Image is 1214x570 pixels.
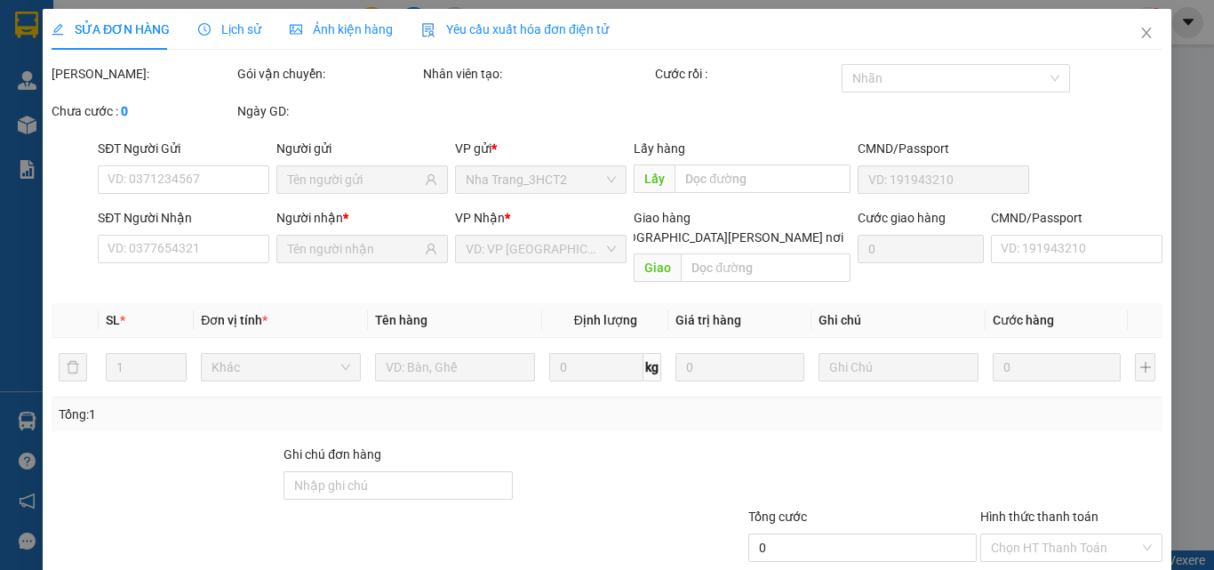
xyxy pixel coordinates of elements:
[375,313,427,327] span: Tên hàng
[22,115,111,198] b: Phương Nam Express
[59,405,470,424] div: Tổng: 1
[284,471,512,500] input: Ghi chú đơn hàng
[993,313,1054,327] span: Cước hàng
[455,211,505,225] span: VP Nhận
[991,208,1162,228] div: CMND/Passport
[212,354,350,381] span: Khác
[421,23,435,37] img: icon
[655,64,837,84] div: Cước rồi :
[819,353,978,381] input: Ghi Chú
[59,353,87,381] button: delete
[139,26,205,109] b: Gửi khách hàng
[425,243,437,255] span: user
[634,253,681,282] span: Giao
[675,353,803,381] input: 0
[993,353,1121,381] input: 0
[203,84,298,107] li: (c) 2017
[52,101,234,121] div: Chưa cước :
[423,64,651,84] div: Nhân viên tạo:
[681,253,850,282] input: Dọc đường
[276,139,448,158] div: Người gửi
[52,64,234,84] div: [PERSON_NAME]:
[246,22,289,65] img: logo.jpg
[1135,353,1155,381] button: plus
[198,23,211,36] span: clock-circle
[290,22,393,36] span: Ảnh kiện hàng
[600,228,850,247] span: [GEOGRAPHIC_DATA][PERSON_NAME] nơi
[634,141,685,156] span: Lấy hàng
[198,22,261,36] span: Lịch sử
[857,211,945,225] label: Cước giao hàng
[425,173,437,186] span: user
[980,510,1098,524] label: Hình thức thanh toán
[284,447,381,462] label: Ghi chú đơn hàng
[857,139,1028,158] div: CMND/Passport
[1122,9,1171,59] button: Close
[675,165,850,193] input: Dọc đường
[237,101,419,121] div: Ngày GD:
[98,208,269,228] div: SĐT Người Nhận
[857,235,984,263] input: Cước giao hàng
[52,23,64,36] span: edit
[466,166,616,193] span: Nha Trang_3HCT2
[643,353,661,381] span: kg
[634,165,675,193] span: Lấy
[634,211,691,225] span: Giao hàng
[455,139,627,158] div: VP gửi
[421,22,609,36] span: Yêu cầu xuất hóa đơn điện tử
[121,104,128,118] b: 0
[237,64,419,84] div: Gói vận chuyển:
[375,353,535,381] input: VD: Bàn, Ghế
[276,208,448,228] div: Người nhận
[52,22,170,36] span: SỬA ĐƠN HÀNG
[811,303,986,338] th: Ghi chú
[573,313,636,327] span: Định lượng
[748,510,807,524] span: Tổng cước
[203,68,298,82] b: [DOMAIN_NAME]
[675,313,741,327] span: Giá trị hàng
[287,239,421,259] input: Tên người nhận
[201,313,268,327] span: Đơn vị tính
[287,170,421,189] input: Tên người gửi
[98,139,269,158] div: SĐT Người Gửi
[1139,26,1154,40] span: close
[857,165,1028,194] input: VD: 191943210
[106,313,120,327] span: SL
[290,23,302,36] span: picture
